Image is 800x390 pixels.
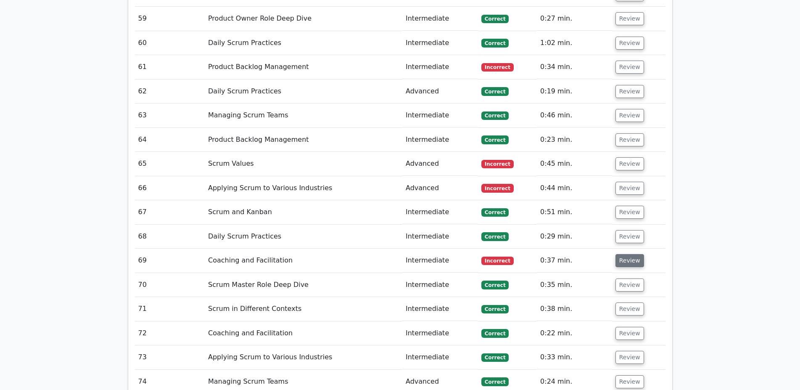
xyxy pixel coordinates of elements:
span: Correct [481,353,509,362]
td: 67 [135,200,205,224]
td: 68 [135,225,205,249]
span: Correct [481,111,509,120]
td: 0:45 min. [537,152,612,176]
td: Intermediate [402,7,478,31]
td: 0:51 min. [537,200,612,224]
span: Correct [481,87,509,96]
td: Scrum Master Role Deep Dive [205,273,402,297]
span: Incorrect [481,160,514,168]
span: Correct [481,281,509,289]
button: Review [615,157,644,170]
button: Review [615,206,644,219]
td: 72 [135,321,205,345]
td: 0:46 min. [537,103,612,127]
td: Intermediate [402,297,478,321]
td: Intermediate [402,249,478,273]
td: 0:35 min. [537,273,612,297]
span: Incorrect [481,63,514,72]
td: Intermediate [402,225,478,249]
button: Review [615,109,644,122]
td: Daily Scrum Practices [205,225,402,249]
td: Product Owner Role Deep Dive [205,7,402,31]
td: 1:02 min. [537,31,612,55]
td: Product Backlog Management [205,55,402,79]
td: 0:33 min. [537,345,612,369]
td: Scrum and Kanban [205,200,402,224]
span: Correct [481,39,509,47]
td: Advanced [402,176,478,200]
td: 0:19 min. [537,80,612,103]
td: 0:27 min. [537,7,612,31]
td: Scrum in Different Contexts [205,297,402,321]
td: 64 [135,128,205,152]
td: Intermediate [402,55,478,79]
td: 0:44 min. [537,176,612,200]
td: Scrum Values [205,152,402,176]
span: Correct [481,208,509,217]
td: 0:38 min. [537,297,612,321]
td: 0:37 min. [537,249,612,273]
td: Intermediate [402,200,478,224]
td: Applying Scrum to Various Industries [205,345,402,369]
span: Incorrect [481,184,514,192]
button: Review [615,327,644,340]
button: Review [615,279,644,292]
button: Review [615,37,644,50]
td: 59 [135,7,205,31]
td: 71 [135,297,205,321]
td: Intermediate [402,103,478,127]
td: Managing Scrum Teams [205,103,402,127]
button: Review [615,230,644,243]
td: 63 [135,103,205,127]
button: Review [615,182,644,195]
button: Review [615,375,644,388]
button: Review [615,85,644,98]
td: Applying Scrum to Various Industries [205,176,402,200]
td: Intermediate [402,273,478,297]
td: Product Backlog Management [205,128,402,152]
td: Coaching and Facilitation [205,249,402,273]
td: 65 [135,152,205,176]
button: Review [615,12,644,25]
span: Correct [481,232,509,241]
td: Coaching and Facilitation [205,321,402,345]
td: Advanced [402,80,478,103]
td: 0:23 min. [537,128,612,152]
td: 0:29 min. [537,225,612,249]
button: Review [615,61,644,74]
td: Daily Scrum Practices [205,31,402,55]
td: 66 [135,176,205,200]
td: Intermediate [402,321,478,345]
td: 70 [135,273,205,297]
button: Review [615,351,644,364]
td: 69 [135,249,205,273]
span: Correct [481,135,509,144]
button: Review [615,302,644,316]
span: Correct [481,329,509,337]
td: Intermediate [402,345,478,369]
td: 0:34 min. [537,55,612,79]
span: Incorrect [481,257,514,265]
td: 62 [135,80,205,103]
td: 73 [135,345,205,369]
td: Intermediate [402,128,478,152]
span: Correct [481,305,509,313]
td: Daily Scrum Practices [205,80,402,103]
td: 61 [135,55,205,79]
td: 0:22 min. [537,321,612,345]
button: Review [615,133,644,146]
td: Advanced [402,152,478,176]
span: Correct [481,377,509,386]
span: Correct [481,15,509,23]
button: Review [615,254,644,267]
td: 60 [135,31,205,55]
td: Intermediate [402,31,478,55]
